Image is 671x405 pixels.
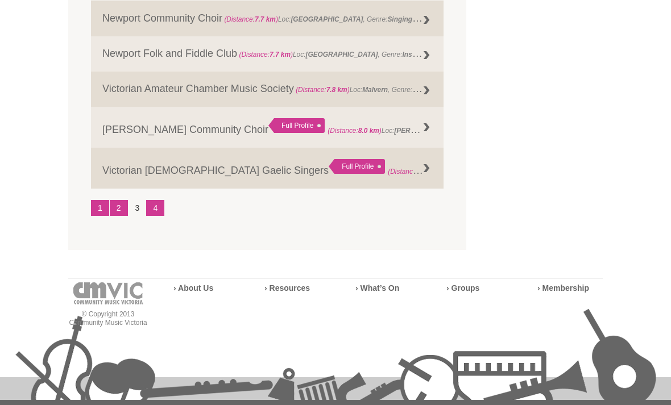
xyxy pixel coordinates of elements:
[328,127,382,135] span: (Distance: )
[173,283,213,293] a: › About Us
[91,1,444,36] a: Newport Community Choir (Distance:7.7 km)Loc:[GEOGRAPHIC_DATA], Genre:Singing Group ,,
[222,12,440,24] span: Loc: , Genre: ,
[402,48,469,59] strong: Instrumental Group ,
[91,107,444,148] a: [PERSON_NAME] Community Choir Full Profile (Distance:8.0 km)Loc:[PERSON_NAME], Genre:,
[446,283,479,293] a: › Groups
[328,124,528,135] span: Loc: , Genre: ,
[537,283,589,293] a: › Membership
[91,148,444,189] a: Victorian [DEMOGRAPHIC_DATA] Gaelic Singers Full Profile (Distance:8.0 km)Loc:, Genre:,
[362,86,388,94] strong: Malvern
[394,124,451,135] strong: [PERSON_NAME]
[110,200,128,216] a: 2
[387,12,438,24] strong: Singing Group ,
[296,86,350,94] span: (Distance: )
[268,118,325,133] div: Full Profile
[237,48,471,59] span: Loc: , Genre: ,
[224,15,278,23] span: (Distance: )
[329,159,385,174] div: Full Profile
[294,83,481,94] span: Loc: , Genre: ,
[388,165,442,176] span: (Distance: )
[264,283,310,293] a: › Resources
[270,51,291,59] strong: 7.7 km
[91,200,109,216] a: 1
[255,15,276,23] strong: 7.7 km
[388,165,557,176] span: Loc: , Genre: ,
[305,51,378,59] strong: [GEOGRAPHIC_DATA]
[146,200,164,216] a: 4
[326,86,347,94] strong: 7.8 km
[291,15,363,23] strong: [GEOGRAPHIC_DATA]
[73,282,143,304] img: cmvic-logo-footer.png
[239,51,293,59] span: (Distance: )
[129,200,147,216] li: 3
[68,310,148,327] p: © Copyright 2013 Community Music Victoria
[355,283,399,293] a: › What’s On
[358,127,379,135] strong: 8.0 km
[91,36,444,72] a: Newport Folk and Fiddle Club (Distance:7.7 km)Loc:[GEOGRAPHIC_DATA], Genre:Instrumental Group ,,
[91,72,444,107] a: Victorian Amateur Chamber Music Society (Distance:7.8 km)Loc:Malvern, Genre:Instrumental Group ,,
